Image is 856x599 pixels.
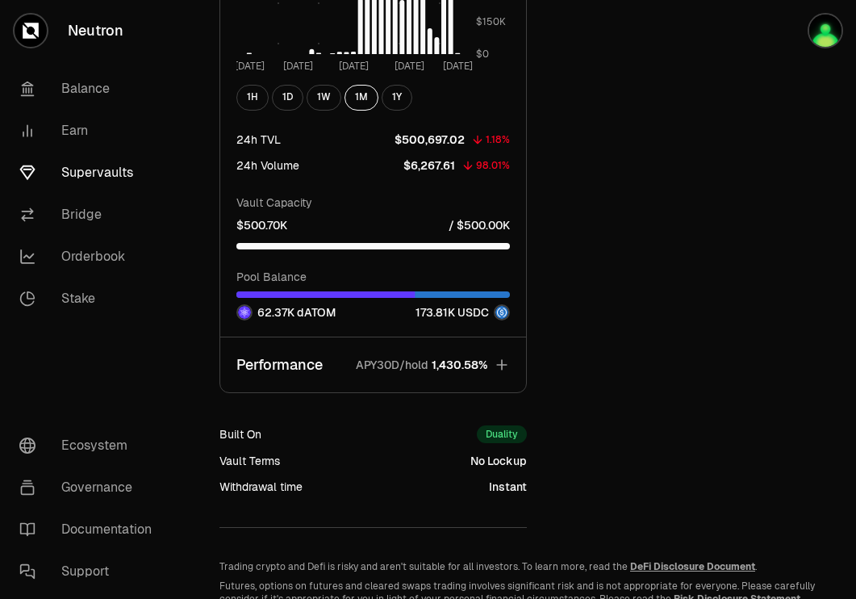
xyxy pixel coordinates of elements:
[476,48,489,61] tspan: $0
[630,560,755,573] a: DeFi Disclosure Document
[443,59,473,72] tspan: [DATE]
[6,467,174,509] a: Governance
[395,132,465,148] p: $500,697.02
[236,217,287,233] p: $500.70K
[495,306,508,319] img: USDC Logo
[219,560,817,573] p: Trading crypto and Defi is risky and aren't suitable for all investors. To learn more, read the .
[6,68,174,110] a: Balance
[809,15,841,47] img: Atom Staking
[236,354,323,376] p: Performance
[6,110,174,152] a: Earn
[395,59,424,72] tspan: [DATE]
[6,551,174,593] a: Support
[236,269,510,285] p: Pool Balance
[449,217,510,233] p: / $500.00K
[403,157,455,174] p: $6,267.61
[307,85,341,111] button: 1W
[219,426,261,442] div: Built On
[236,195,510,211] p: Vault Capacity
[339,59,369,72] tspan: [DATE]
[219,479,303,495] div: Withdrawal time
[470,453,527,469] div: No Lockup
[6,425,174,467] a: Ecosystem
[356,357,428,373] p: APY30D/hold
[236,85,269,111] button: 1H
[486,131,510,149] div: 1.18%
[6,194,174,236] a: Bridge
[235,59,265,72] tspan: [DATE]
[238,306,251,319] img: dATOM Logo
[489,479,527,495] div: Instant
[432,357,487,373] span: 1,430.58%
[344,85,378,111] button: 1M
[220,337,526,392] button: PerformanceAPY30D/hold1,430.58%
[272,85,303,111] button: 1D
[476,15,506,27] tspan: $150K
[236,304,336,320] div: 62.37K dATOM
[6,509,174,551] a: Documentation
[477,425,527,443] div: Duality
[382,85,412,111] button: 1Y
[415,304,510,320] div: 173.81K USDC
[476,157,510,175] div: 98.01%
[6,236,174,278] a: Orderbook
[6,152,174,194] a: Supervaults
[6,278,174,320] a: Stake
[236,132,281,148] div: 24h TVL
[219,453,280,469] div: Vault Terms
[236,157,299,174] div: 24h Volume
[283,59,313,72] tspan: [DATE]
